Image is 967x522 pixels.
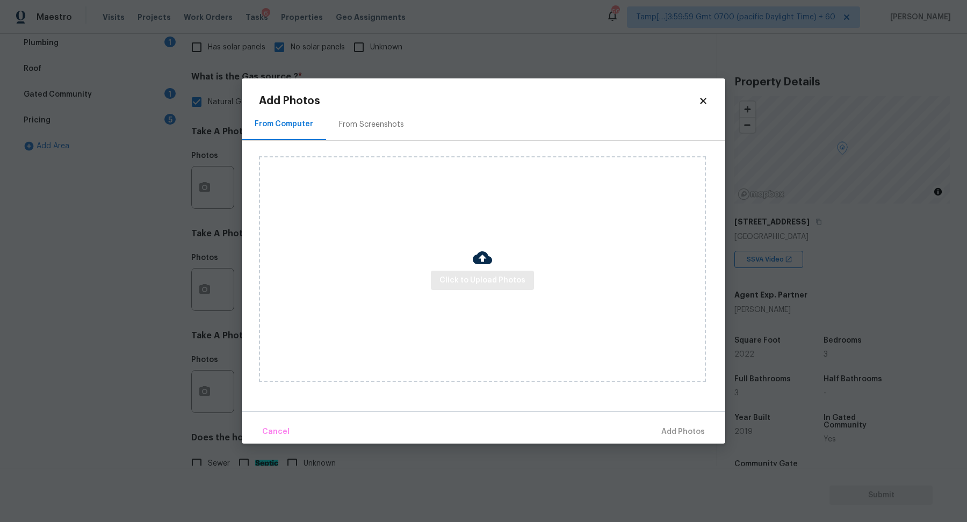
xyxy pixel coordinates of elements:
[258,421,294,444] button: Cancel
[259,96,698,106] h2: Add Photos
[473,248,492,267] img: Cloud Upload Icon
[431,271,534,291] button: Click to Upload Photos
[255,119,313,129] div: From Computer
[339,119,404,130] div: From Screenshots
[439,274,525,287] span: Click to Upload Photos
[262,425,290,439] span: Cancel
